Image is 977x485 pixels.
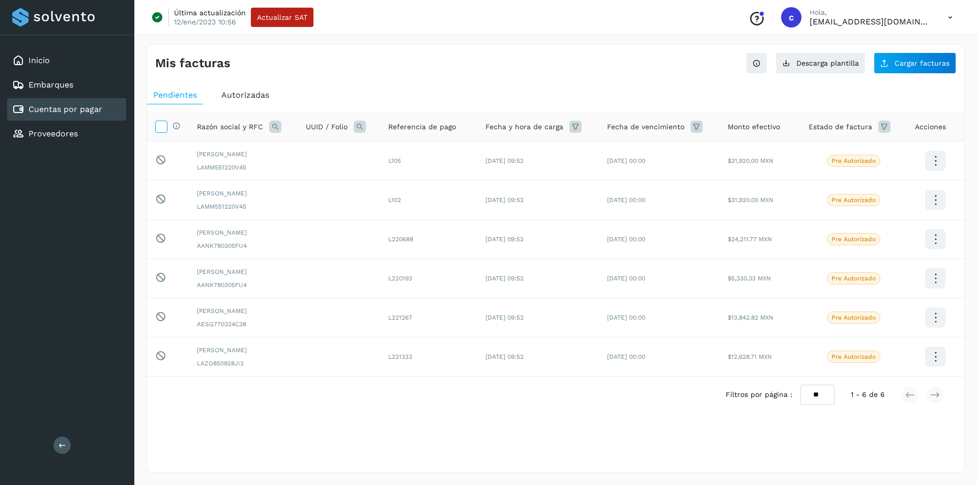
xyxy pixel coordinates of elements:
span: [DATE] 00:00 [607,275,645,282]
span: $24,211.77 MXN [728,236,772,243]
span: LAZO850928JI2 [197,359,290,368]
span: Autorizadas [221,90,269,100]
button: Descarga plantilla [775,52,866,74]
p: Pre Autorizado [831,353,876,360]
button: Actualizar SAT [251,8,313,27]
span: [PERSON_NAME] [197,306,290,316]
a: Embarques [28,80,73,90]
span: Monto efectivo [728,122,780,132]
span: Razón social y RFC [197,122,263,132]
span: [DATE] 00:00 [607,157,645,164]
span: L102 [388,196,401,204]
span: L221267 [388,314,412,321]
span: $31,920.00 MXN [728,196,773,204]
span: L105 [388,157,401,164]
h4: Mis facturas [155,56,231,71]
p: Pre Autorizado [831,275,876,282]
span: LAMM551220V45 [197,202,290,211]
button: Cargar facturas [874,52,956,74]
span: $12,628.71 MXN [728,353,772,360]
span: Cargar facturas [895,60,950,67]
span: [PERSON_NAME] [197,346,290,355]
span: Referencia de pago [388,122,456,132]
span: [PERSON_NAME] [197,150,290,159]
span: $5,330.33 MXN [728,275,771,282]
span: AANK780305FU4 [197,241,290,250]
p: 12/ene/2023 10:56 [174,17,236,26]
p: Pre Autorizado [831,236,876,243]
span: $31,920.00 MXN [728,157,773,164]
span: [DATE] 09:52 [485,275,524,282]
span: Filtros por página : [726,389,792,400]
p: Última actualización [174,8,246,17]
a: Proveedores [28,129,78,138]
p: Hola, [810,8,932,17]
span: Fecha de vencimiento [607,122,684,132]
span: AESG770324C38 [197,320,290,329]
span: [DATE] 09:52 [485,196,524,204]
p: Pre Autorizado [831,314,876,321]
span: L221333 [388,353,412,360]
span: [DATE] 00:00 [607,353,645,360]
a: Cuentas por pagar [28,104,102,114]
p: Pre Autorizado [831,157,876,164]
span: [DATE] 09:52 [485,236,524,243]
span: [DATE] 00:00 [607,196,645,204]
div: Embarques [7,74,126,96]
div: Proveedores [7,123,126,145]
span: L220193 [388,275,412,282]
span: $13,842.82 MXN [728,314,773,321]
span: AANK780305FU4 [197,280,290,290]
span: Fecha y hora de carga [485,122,563,132]
p: Pre Autorizado [831,196,876,204]
span: [PERSON_NAME] [197,228,290,237]
span: L220688 [388,236,413,243]
span: [DATE] 09:52 [485,157,524,164]
span: Descarga plantilla [796,60,859,67]
span: [DATE] 00:00 [607,236,645,243]
span: Actualizar SAT [257,14,307,21]
span: LAMM551220V45 [197,163,290,172]
span: Pendientes [153,90,197,100]
span: [DATE] 09:52 [485,353,524,360]
span: [PERSON_NAME] [197,267,290,276]
p: contabilidad5@easo.com [810,17,932,26]
a: Inicio [28,55,50,65]
span: Acciones [915,122,946,132]
span: UUID / Folio [306,122,348,132]
div: Inicio [7,49,126,72]
div: Cuentas por pagar [7,98,126,121]
span: Estado de factura [809,122,872,132]
span: [PERSON_NAME] [197,189,290,198]
span: [DATE] 00:00 [607,314,645,321]
span: 1 - 6 de 6 [851,389,885,400]
span: [DATE] 09:52 [485,314,524,321]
